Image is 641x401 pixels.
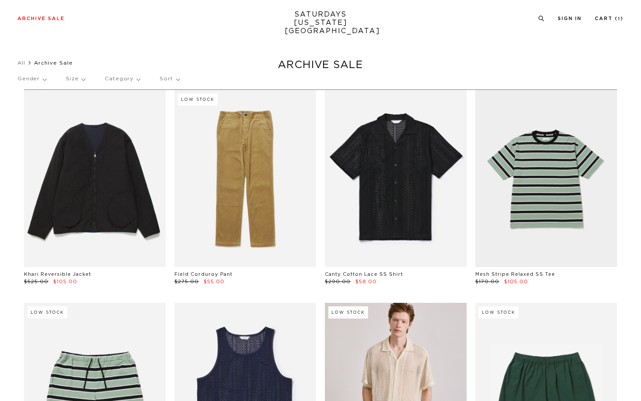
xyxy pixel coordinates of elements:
[355,279,377,284] span: $58.00
[328,306,368,319] div: Low Stock
[66,69,85,89] p: Size
[53,279,77,284] span: $105.00
[34,60,73,65] span: Archive Sale
[17,69,46,89] p: Gender
[504,279,528,284] span: $105.00
[204,279,225,284] span: $55.00
[479,306,518,319] div: Low Stock
[24,279,48,284] span: $525.00
[174,272,232,277] a: Field Corduroy Pant
[17,60,25,65] a: All
[24,272,91,277] a: Khari Reversible Jacket
[178,93,218,106] div: Low Stock
[105,69,140,89] p: Category
[174,279,199,284] span: $275.00
[160,69,179,89] p: Sort
[17,16,65,21] a: Archive Sale
[325,272,403,277] a: Canty Cotton Lace SS Shirt
[285,10,357,35] a: SATURDAYS[US_STATE][GEOGRAPHIC_DATA]
[558,16,582,21] a: Sign In
[618,17,621,21] small: 1
[595,16,624,21] a: Cart (1)
[475,272,555,277] a: Mesh Stripe Relaxed SS Tee
[325,279,351,284] span: $290.00
[475,279,499,284] span: $170.00
[27,306,67,319] div: Low Stock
